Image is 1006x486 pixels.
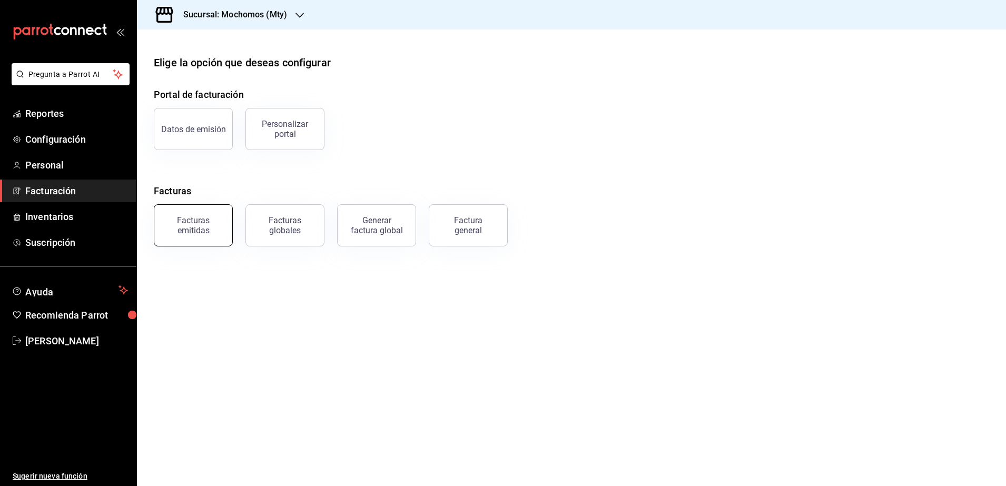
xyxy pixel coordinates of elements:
[25,132,128,146] span: Configuración
[7,76,130,87] a: Pregunta a Parrot AI
[350,215,403,235] div: Generar factura global
[245,204,324,246] button: Facturas globales
[429,204,508,246] button: Factura general
[12,63,130,85] button: Pregunta a Parrot AI
[161,215,226,235] div: Facturas emitidas
[116,27,124,36] button: open_drawer_menu
[25,106,128,121] span: Reportes
[337,204,416,246] button: Generar factura global
[252,215,318,235] div: Facturas globales
[28,69,113,80] span: Pregunta a Parrot AI
[25,158,128,172] span: Personal
[442,215,495,235] div: Factura general
[25,334,128,348] span: [PERSON_NAME]
[25,210,128,224] span: Inventarios
[154,55,331,71] div: Elige la opción que deseas configurar
[154,108,233,150] button: Datos de emisión
[154,184,989,198] h4: Facturas
[245,108,324,150] button: Personalizar portal
[175,8,287,21] h3: Sucursal: Mochomos (Mty)
[13,471,128,482] span: Sugerir nueva función
[154,204,233,246] button: Facturas emitidas
[154,87,989,102] h4: Portal de facturación
[25,284,114,296] span: Ayuda
[252,119,318,139] div: Personalizar portal
[25,235,128,250] span: Suscripción
[161,124,226,134] div: Datos de emisión
[25,184,128,198] span: Facturación
[25,308,128,322] span: Recomienda Parrot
